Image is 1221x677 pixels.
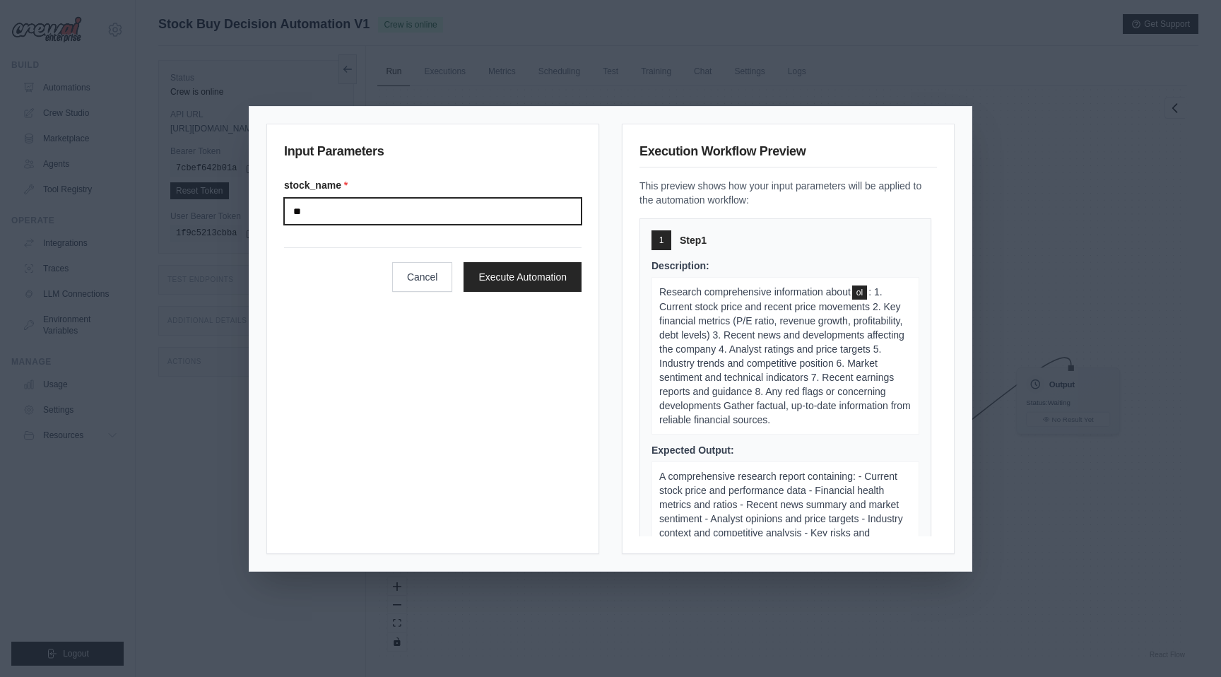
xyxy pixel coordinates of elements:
[659,471,903,553] span: A comprehensive research report containing: - Current stock price and performance data - Financia...
[464,262,582,292] button: Execute Automation
[680,233,707,247] span: Step 1
[659,286,911,425] span: : 1. Current stock price and recent price movements 2. Key financial metrics (P/E ratio, revenue ...
[852,285,867,300] span: stock_name
[639,141,937,167] h3: Execution Workflow Preview
[284,141,582,167] h3: Input Parameters
[659,235,664,246] span: 1
[639,179,937,207] p: This preview shows how your input parameters will be applied to the automation workflow:
[392,262,453,292] button: Cancel
[659,286,851,298] span: Research comprehensive information about
[284,178,582,192] label: stock_name
[651,445,734,456] span: Expected Output:
[651,260,709,271] span: Description:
